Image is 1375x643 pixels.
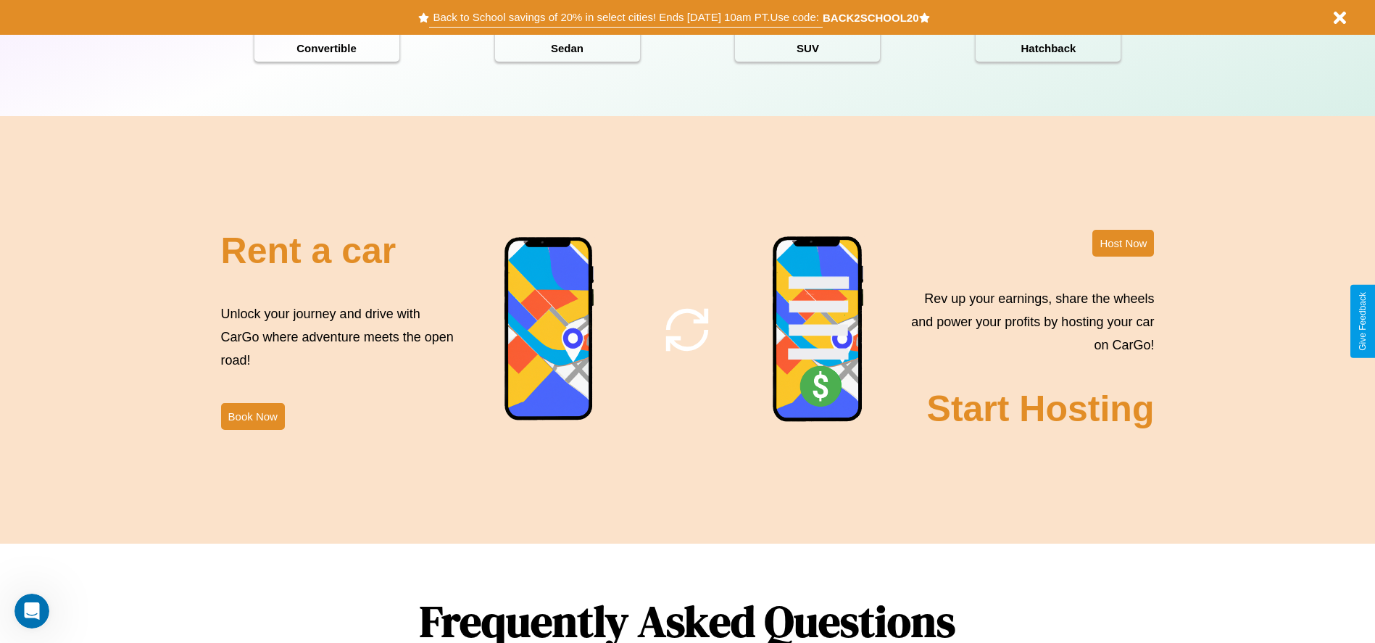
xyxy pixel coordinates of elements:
img: phone [504,236,595,423]
button: Host Now [1092,230,1154,257]
h2: Start Hosting [927,388,1155,430]
h4: Hatchback [976,35,1121,62]
p: Unlock your journey and drive with CarGo where adventure meets the open road! [221,302,459,373]
button: Book Now [221,403,285,430]
div: Give Feedback [1358,292,1368,351]
p: Rev up your earnings, share the wheels and power your profits by hosting your car on CarGo! [902,287,1154,357]
button: Back to School savings of 20% in select cities! Ends [DATE] 10am PT.Use code: [429,7,822,28]
b: BACK2SCHOOL20 [823,12,919,24]
h4: SUV [735,35,880,62]
img: phone [772,236,865,424]
h2: Rent a car [221,230,396,272]
iframe: Intercom live chat [14,594,49,629]
h4: Sedan [495,35,640,62]
h4: Convertible [254,35,399,62]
